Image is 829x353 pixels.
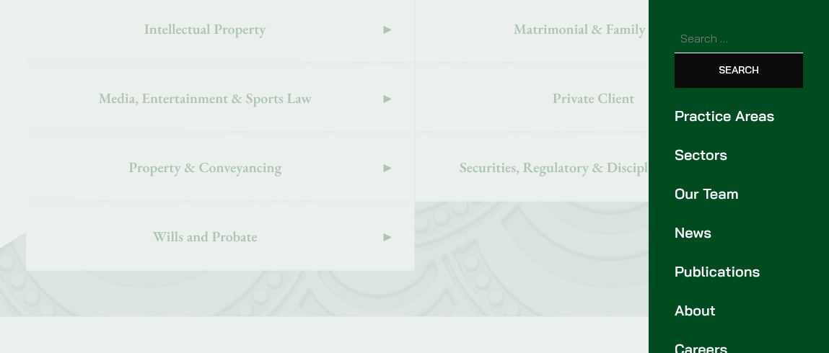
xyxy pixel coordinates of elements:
[675,300,803,321] a: About
[675,53,803,88] input: Search
[675,105,803,127] a: Practice Areas
[675,144,803,166] a: Sectors
[675,183,803,205] a: Our Team
[675,222,803,243] a: News
[675,24,803,53] input: Search for:
[675,261,803,282] a: Publications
